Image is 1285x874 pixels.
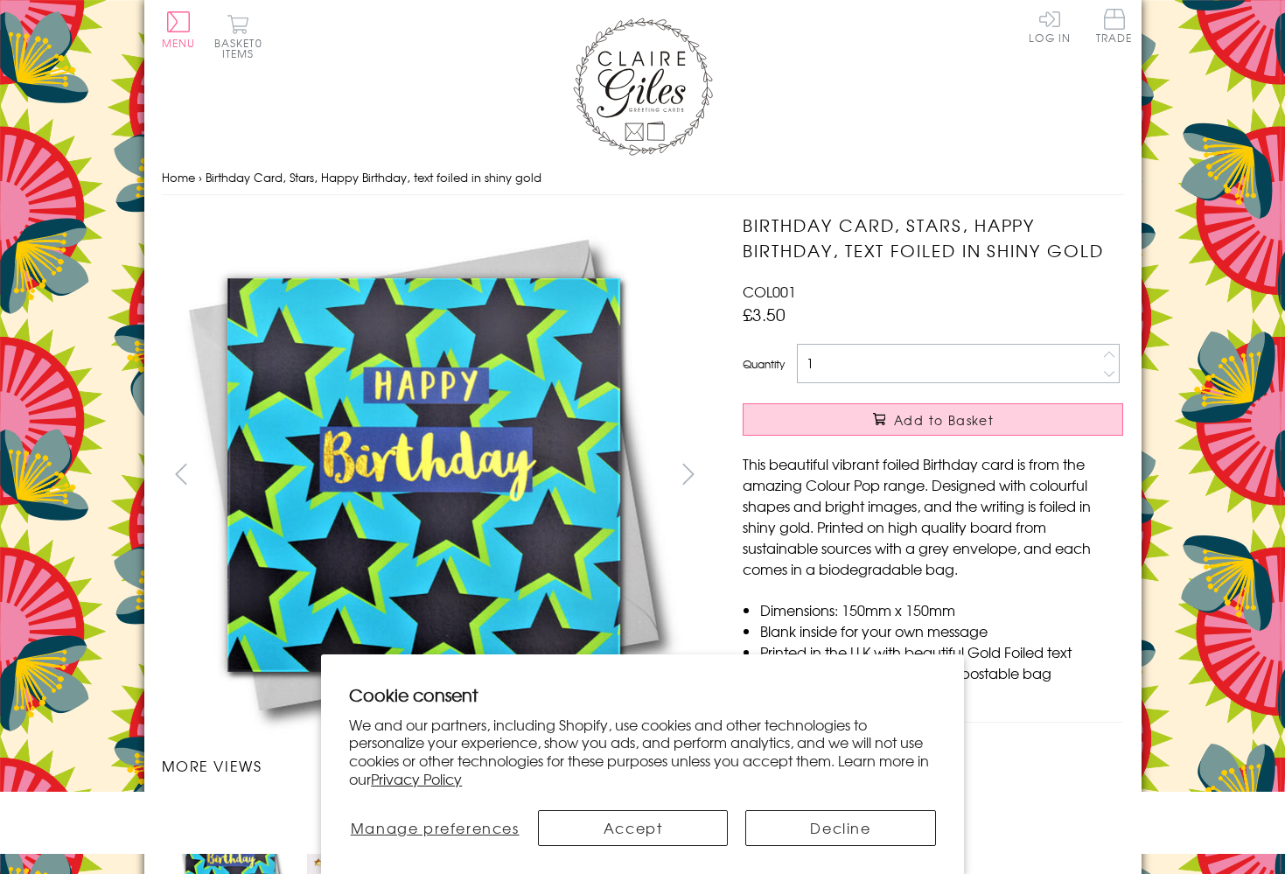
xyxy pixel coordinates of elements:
[1096,9,1133,46] a: Trade
[349,810,520,846] button: Manage preferences
[162,35,196,51] span: Menu
[1029,9,1071,43] a: Log In
[162,454,201,493] button: prev
[349,682,936,707] h2: Cookie consent
[743,302,786,326] span: £3.50
[162,755,709,776] h3: More views
[745,810,935,846] button: Decline
[894,411,994,429] span: Add to Basket
[162,160,1124,196] nav: breadcrumbs
[743,403,1123,436] button: Add to Basket
[162,213,687,738] img: Birthday Card, Stars, Happy Birthday, text foiled in shiny gold
[162,169,195,185] a: Home
[199,169,202,185] span: ›
[206,169,541,185] span: Birthday Card, Stars, Happy Birthday, text foiled in shiny gold
[538,810,728,846] button: Accept
[222,35,262,61] span: 0 items
[743,213,1123,263] h1: Birthday Card, Stars, Happy Birthday, text foiled in shiny gold
[162,11,196,48] button: Menu
[214,14,262,59] button: Basket0 items
[371,768,462,789] a: Privacy Policy
[760,641,1123,662] li: Printed in the U.K with beautiful Gold Foiled text
[1096,9,1133,43] span: Trade
[668,454,708,493] button: next
[743,356,785,372] label: Quantity
[760,599,1123,620] li: Dimensions: 150mm x 150mm
[760,620,1123,641] li: Blank inside for your own message
[743,453,1123,579] p: This beautiful vibrant foiled Birthday card is from the amazing Colour Pop range. Designed with c...
[573,17,713,156] img: Claire Giles Greetings Cards
[351,817,520,838] span: Manage preferences
[349,716,936,788] p: We and our partners, including Shopify, use cookies and other technologies to personalize your ex...
[743,281,796,302] span: COL001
